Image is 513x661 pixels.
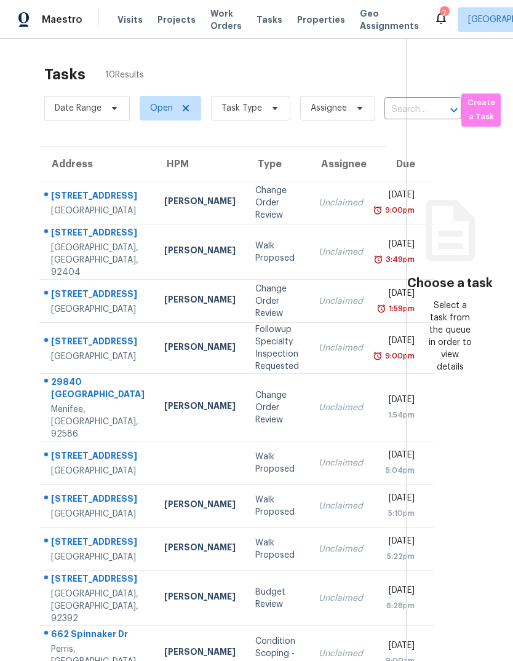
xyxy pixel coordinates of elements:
[51,551,145,563] div: [GEOGRAPHIC_DATA]
[51,508,145,520] div: [GEOGRAPHIC_DATA]
[383,334,415,350] div: [DATE]
[105,69,144,81] span: 10 Results
[383,394,415,409] div: [DATE]
[51,189,145,205] div: [STREET_ADDRESS]
[245,147,309,181] th: Type
[51,376,145,403] div: 29840 [GEOGRAPHIC_DATA]
[360,7,419,32] span: Geo Assignments
[297,14,345,26] span: Properties
[164,400,236,415] div: [PERSON_NAME]
[383,550,415,563] div: 5:22pm
[383,350,415,362] div: 9:00pm
[383,238,415,253] div: [DATE]
[51,493,145,508] div: [STREET_ADDRESS]
[164,244,236,259] div: [PERSON_NAME]
[319,592,363,604] div: Unclaimed
[311,102,347,114] span: Assignee
[255,451,299,475] div: Walk Proposed
[255,323,299,373] div: Followup Specialty Inspection Requested
[150,102,173,114] span: Open
[51,449,145,465] div: [STREET_ADDRESS]
[51,536,145,551] div: [STREET_ADDRESS]
[383,584,415,600] div: [DATE]
[383,464,415,477] div: 5:04pm
[373,253,383,266] img: Overdue Alarm Icon
[210,7,242,32] span: Work Orders
[51,588,145,625] div: [GEOGRAPHIC_DATA], [GEOGRAPHIC_DATA], 92392
[164,341,236,356] div: [PERSON_NAME]
[164,195,236,210] div: [PERSON_NAME]
[440,7,448,20] div: 7
[51,403,145,440] div: Menifee, [GEOGRAPHIC_DATA], 92586
[255,537,299,561] div: Walk Proposed
[51,350,145,363] div: [GEOGRAPHIC_DATA]
[319,295,363,307] div: Unclaimed
[319,647,363,660] div: Unclaimed
[255,184,299,221] div: Change Order Review
[319,402,363,414] div: Unclaimed
[383,492,415,507] div: [DATE]
[383,287,415,303] div: [DATE]
[383,449,415,464] div: [DATE]
[117,14,143,26] span: Visits
[407,277,493,290] h3: Choose a task
[51,628,145,643] div: 662 Spinnaker Dr
[383,409,415,421] div: 1:54pm
[467,96,495,124] span: Create a Task
[164,293,236,309] div: [PERSON_NAME]
[164,498,236,513] div: [PERSON_NAME]
[42,14,82,26] span: Maestro
[319,500,363,512] div: Unclaimed
[157,14,196,26] span: Projects
[319,246,363,258] div: Unclaimed
[309,147,373,181] th: Assignee
[55,102,101,114] span: Date Range
[51,288,145,303] div: [STREET_ADDRESS]
[383,535,415,550] div: [DATE]
[319,457,363,469] div: Unclaimed
[461,93,501,127] button: Create a Task
[319,342,363,354] div: Unclaimed
[383,253,415,266] div: 3:49pm
[376,303,386,315] img: Overdue Alarm Icon
[428,299,471,373] div: Select a task from the queue in order to view details
[255,494,299,518] div: Walk Proposed
[255,586,299,611] div: Budget Review
[255,240,299,264] div: Walk Proposed
[373,147,434,181] th: Due
[44,68,85,81] h2: Tasks
[164,541,236,556] div: [PERSON_NAME]
[39,147,154,181] th: Address
[221,102,262,114] span: Task Type
[255,283,299,320] div: Change Order Review
[383,507,415,520] div: 5:10pm
[383,600,415,612] div: 6:28pm
[383,639,415,655] div: [DATE]
[445,101,463,119] button: Open
[256,15,282,24] span: Tasks
[51,205,145,217] div: [GEOGRAPHIC_DATA]
[383,189,415,204] div: [DATE]
[164,590,236,606] div: [PERSON_NAME]
[386,303,415,315] div: 1:59pm
[51,465,145,477] div: [GEOGRAPHIC_DATA]
[319,543,363,555] div: Unclaimed
[51,572,145,588] div: [STREET_ADDRESS]
[154,147,245,181] th: HPM
[373,350,383,362] img: Overdue Alarm Icon
[51,303,145,315] div: [GEOGRAPHIC_DATA]
[319,197,363,209] div: Unclaimed
[383,204,415,216] div: 9:00pm
[255,389,299,426] div: Change Order Review
[384,100,427,119] input: Search by address
[373,204,383,216] img: Overdue Alarm Icon
[164,646,236,661] div: [PERSON_NAME]
[51,242,145,279] div: [GEOGRAPHIC_DATA], [GEOGRAPHIC_DATA], 92404
[51,335,145,350] div: [STREET_ADDRESS]
[51,226,145,242] div: [STREET_ADDRESS]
